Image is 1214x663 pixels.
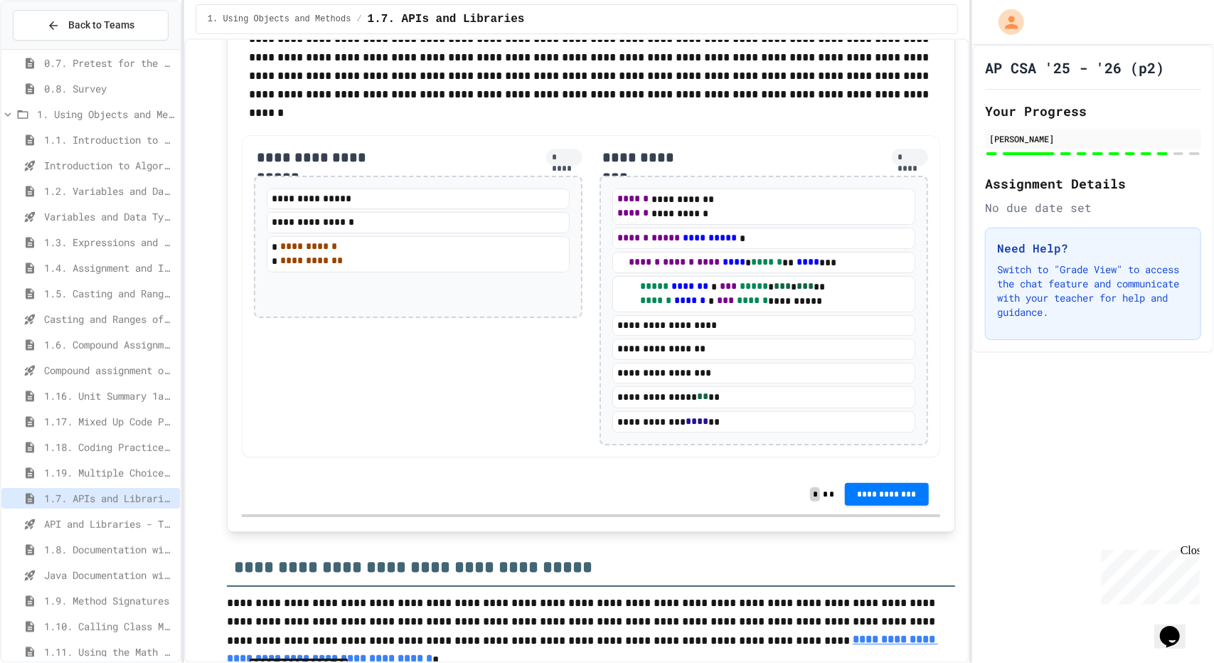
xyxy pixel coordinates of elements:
[6,6,98,90] div: Chat with us now!Close
[985,101,1201,121] h2: Your Progress
[44,516,174,531] span: API and Libraries - Topic 1.7
[44,593,174,608] span: 1.9. Method Signatures
[44,55,174,70] span: 0.7. Pretest for the AP CSA Exam
[984,6,1028,38] div: My Account
[997,240,1189,257] h3: Need Help?
[985,58,1164,78] h1: AP CSA '25 - '26 (p2)
[44,260,174,275] span: 1.4. Assignment and Input
[37,107,174,122] span: 1. Using Objects and Methods
[68,18,134,33] span: Back to Teams
[44,388,174,403] span: 1.16. Unit Summary 1a (1.1-1.6)
[985,174,1201,193] h2: Assignment Details
[44,184,174,198] span: 1.2. Variables and Data Types
[368,11,525,28] span: 1.7. APIs and Libraries
[44,286,174,301] span: 1.5. Casting and Ranges of Values
[44,81,174,96] span: 0.8. Survey
[44,645,174,659] span: 1.11. Using the Math Class
[13,10,169,41] button: Back to Teams
[356,14,361,25] span: /
[44,158,174,173] span: Introduction to Algorithms, Programming, and Compilers
[44,542,174,557] span: 1.8. Documentation with Comments and Preconditions
[44,312,174,327] span: Casting and Ranges of variables - Quiz
[989,132,1197,145] div: [PERSON_NAME]
[44,465,174,480] span: 1.19. Multiple Choice Exercises for Unit 1a (1.1-1.6)
[44,209,174,224] span: Variables and Data Types - Quiz
[44,440,174,455] span: 1.18. Coding Practice 1a (1.1-1.6)
[44,132,174,147] span: 1.1. Introduction to Algorithms, Programming, and Compilers
[44,414,174,429] span: 1.17. Mixed Up Code Practice 1.1-1.6
[44,363,174,378] span: Compound assignment operators - Quiz
[44,491,174,506] span: 1.7. APIs and Libraries
[1154,606,1200,649] iframe: chat widget
[208,14,351,25] span: 1. Using Objects and Methods
[44,337,174,352] span: 1.6. Compound Assignment Operators
[997,262,1189,319] p: Switch to "Grade View" to access the chat feature and communicate with your teacher for help and ...
[44,235,174,250] span: 1.3. Expressions and Output [New]
[44,619,174,634] span: 1.10. Calling Class Methods
[44,568,174,583] span: Java Documentation with Comments - Topic 1.8
[1096,544,1200,605] iframe: chat widget
[985,199,1201,216] div: No due date set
